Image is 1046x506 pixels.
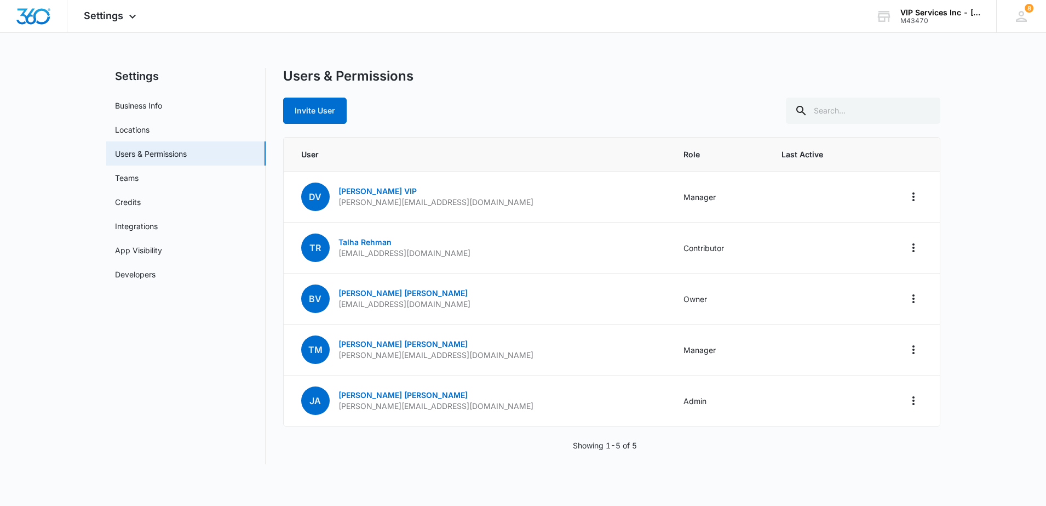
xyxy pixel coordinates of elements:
p: [EMAIL_ADDRESS][DOMAIN_NAME] [338,299,470,310]
div: account id [900,17,980,25]
a: bv [301,294,330,304]
span: Settings [84,10,123,21]
td: Admin [670,376,769,427]
td: Owner [670,274,769,325]
a: Credits [115,196,141,208]
a: App Visibility [115,245,162,256]
p: [EMAIL_ADDRESS][DOMAIN_NAME] [338,248,470,259]
span: 8 [1025,4,1033,13]
button: Invite User [283,98,347,124]
a: [PERSON_NAME] [PERSON_NAME] [338,288,468,298]
a: Developers [115,269,156,280]
a: jA [301,396,330,406]
h2: Settings [106,68,266,84]
button: Actions [905,341,922,359]
button: Actions [905,392,922,410]
a: Business Info [115,100,162,111]
span: Role [683,149,756,160]
span: DV [301,183,330,211]
a: DV [301,192,330,202]
a: [PERSON_NAME] [PERSON_NAME] [338,339,468,349]
button: Actions [905,239,922,257]
a: Teams [115,172,139,184]
span: bv [301,285,330,313]
a: TR [301,243,330,253]
a: tm [301,345,330,355]
a: [PERSON_NAME] VIP [338,186,417,196]
div: account name [900,8,980,17]
a: [PERSON_NAME] [PERSON_NAME] [338,390,468,400]
span: TR [301,234,330,262]
p: Showing 1-5 of 5 [573,440,637,451]
a: Locations [115,124,150,135]
button: Actions [905,290,922,308]
input: Search... [786,98,940,124]
a: Integrations [115,220,158,232]
h1: Users & Permissions [283,68,413,84]
a: Users & Permissions [115,148,187,160]
div: notifications count [1025,4,1033,13]
span: Last Active [781,149,855,160]
a: Talha Rehman [338,237,392,247]
button: Actions [905,188,922,206]
span: User [301,149,657,160]
td: Manager [670,325,769,376]
p: [PERSON_NAME][EMAIL_ADDRESS][DOMAIN_NAME] [338,401,533,412]
p: [PERSON_NAME][EMAIL_ADDRESS][DOMAIN_NAME] [338,197,533,208]
td: Manager [670,172,769,223]
span: tm [301,336,330,364]
a: Invite User [283,106,347,115]
td: Contributor [670,223,769,274]
p: [PERSON_NAME][EMAIL_ADDRESS][DOMAIN_NAME] [338,350,533,361]
span: jA [301,386,330,415]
